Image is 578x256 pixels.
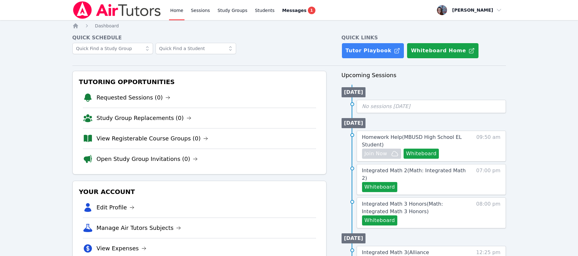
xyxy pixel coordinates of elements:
span: 09:50 am [476,134,501,159]
input: Quick Find a Study Group [72,43,153,54]
h4: Quick Links [342,34,506,42]
button: Whiteboard [362,182,398,192]
span: 08:00 pm [476,200,501,225]
span: Join Now [365,150,387,157]
img: Air Tutors [72,1,161,19]
button: Whiteboard [362,215,398,225]
a: View Registerable Course Groups (0) [97,134,208,143]
a: Homework Help(MBUSD High School EL Student) [362,134,466,149]
span: Homework Help ( MBUSD High School EL Student ) [362,134,462,148]
h4: Quick Schedule [72,34,326,42]
input: Quick Find a Student [156,43,236,54]
a: Integrated Math 2(Math: Integrated Math 2) [362,167,466,182]
span: Integrated Math 2 ( Math: Integrated Math 2 ) [362,168,466,181]
button: Whiteboard Home [407,43,479,59]
li: [DATE] [342,87,366,97]
a: Integrated Math 3 Honors(Math: Integrated Math 3 Honors) [362,200,466,215]
a: Requested Sessions (0) [97,93,171,102]
button: Join Now [362,149,401,159]
a: Edit Profile [97,203,135,212]
span: No sessions [DATE] [362,103,411,109]
a: Open Study Group Invitations (0) [97,155,198,163]
a: Study Group Replacements (0) [97,114,191,122]
span: Dashboard [95,23,119,28]
nav: Breadcrumb [72,23,506,29]
span: 1 [308,7,315,14]
h3: Tutoring Opportunities [78,76,321,88]
a: Tutor Playbook [342,43,405,59]
span: Integrated Math 3 Honors ( Math: Integrated Math 3 Honors ) [362,201,443,214]
button: Whiteboard [404,149,439,159]
li: [DATE] [342,233,366,243]
span: Messages [282,7,306,14]
span: 07:00 pm [476,167,501,192]
a: Dashboard [95,23,119,29]
h3: Your Account [78,186,321,197]
h3: Upcoming Sessions [342,71,506,80]
li: [DATE] [342,118,366,128]
a: Manage Air Tutors Subjects [97,224,181,232]
a: View Expenses [97,244,146,253]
